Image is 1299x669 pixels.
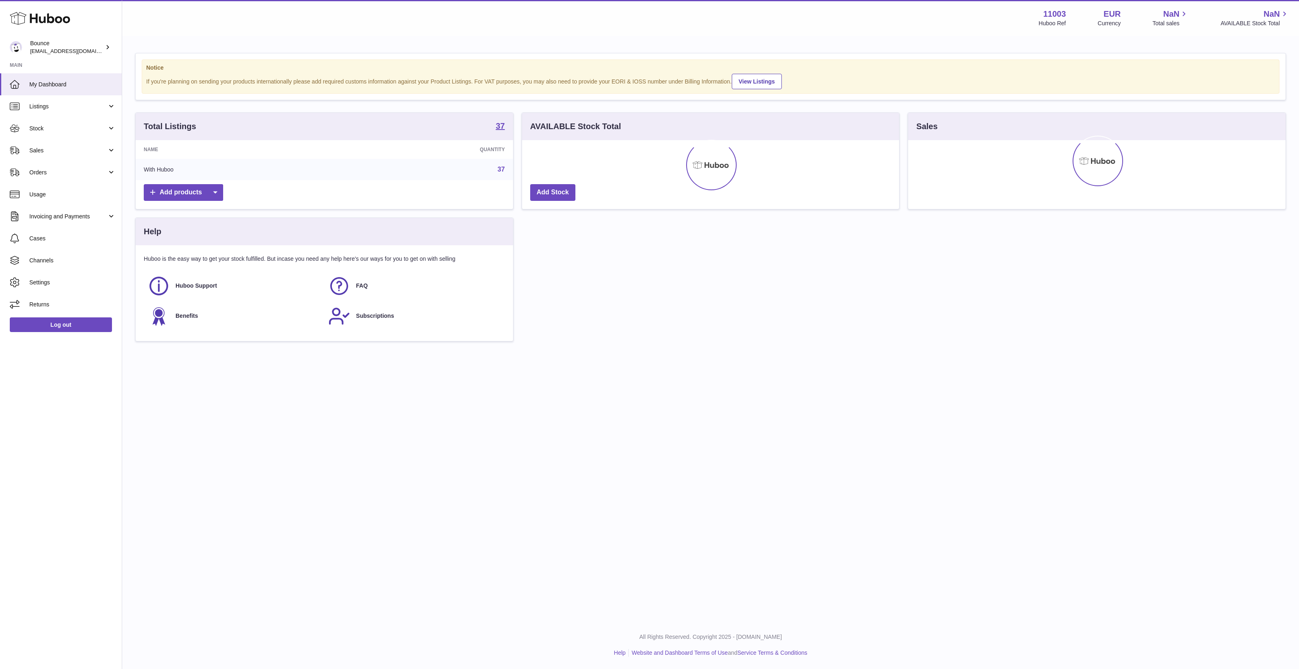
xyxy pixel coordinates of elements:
[176,312,198,320] span: Benefits
[144,121,196,132] h3: Total Listings
[498,166,505,173] a: 37
[614,649,626,656] a: Help
[144,184,223,201] a: Add products
[356,312,394,320] span: Subscriptions
[29,257,116,264] span: Channels
[29,81,116,88] span: My Dashboard
[1039,20,1066,27] div: Huboo Ref
[916,121,937,132] h3: Sales
[10,317,112,332] a: Log out
[29,235,116,242] span: Cases
[530,184,575,201] a: Add Stock
[629,649,807,657] li: and
[1152,9,1189,27] a: NaN Total sales
[335,140,513,159] th: Quantity
[144,255,505,263] p: Huboo is the easy way to get your stock fulfilled. But incase you need any help here's our ways f...
[176,282,217,290] span: Huboo Support
[30,48,120,54] span: [EMAIL_ADDRESS][DOMAIN_NAME]
[29,169,107,176] span: Orders
[1264,9,1280,20] span: NaN
[29,103,107,110] span: Listings
[29,301,116,308] span: Returns
[10,41,22,53] img: internalAdmin-11003@internal.huboo.com
[328,275,500,297] a: FAQ
[29,213,107,220] span: Invoicing and Payments
[328,305,500,327] a: Subscriptions
[496,122,505,132] a: 37
[136,159,335,180] td: With Huboo
[632,649,728,656] a: Website and Dashboard Terms of Use
[1098,20,1121,27] div: Currency
[29,191,116,198] span: Usage
[146,73,1275,89] div: If you're planning on sending your products internationally please add required customs informati...
[148,305,320,327] a: Benefits
[29,279,116,286] span: Settings
[1220,20,1289,27] span: AVAILABLE Stock Total
[732,74,782,89] a: View Listings
[1163,9,1179,20] span: NaN
[1220,9,1289,27] a: NaN AVAILABLE Stock Total
[1152,20,1189,27] span: Total sales
[29,147,107,154] span: Sales
[146,64,1275,72] strong: Notice
[148,275,320,297] a: Huboo Support
[29,125,107,132] span: Stock
[144,226,161,237] h3: Help
[530,121,621,132] h3: AVAILABLE Stock Total
[1043,9,1066,20] strong: 11003
[1104,9,1121,20] strong: EUR
[30,40,103,55] div: Bounce
[737,649,807,656] a: Service Terms & Conditions
[136,140,335,159] th: Name
[496,122,505,130] strong: 37
[129,633,1292,641] p: All Rights Reserved. Copyright 2025 - [DOMAIN_NAME]
[356,282,368,290] span: FAQ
